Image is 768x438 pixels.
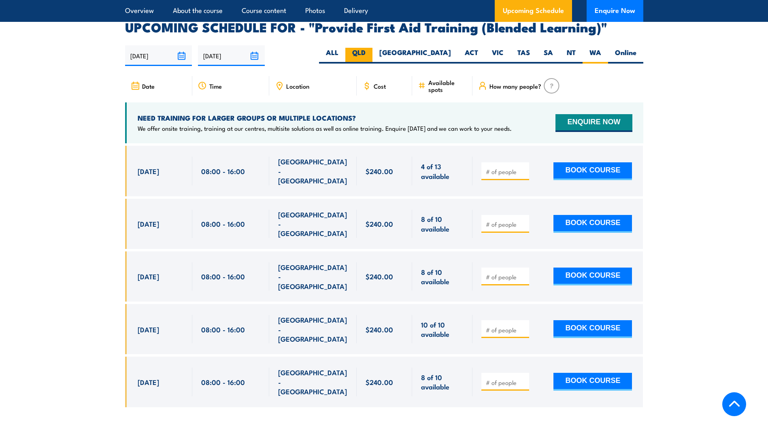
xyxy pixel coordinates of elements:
[138,325,159,334] span: [DATE]
[138,272,159,281] span: [DATE]
[458,48,485,64] label: ACT
[421,214,464,233] span: 8 of 10 available
[608,48,643,64] label: Online
[201,219,245,228] span: 08:00 - 16:00
[374,83,386,89] span: Cost
[278,315,348,343] span: [GEOGRAPHIC_DATA] - [GEOGRAPHIC_DATA]
[278,368,348,396] span: [GEOGRAPHIC_DATA] - [GEOGRAPHIC_DATA]
[553,268,632,285] button: BOOK COURSE
[138,124,512,132] p: We offer onsite training, training at our centres, multisite solutions as well as online training...
[286,83,309,89] span: Location
[366,377,393,387] span: $240.00
[366,166,393,176] span: $240.00
[486,273,526,281] input: # of people
[486,378,526,387] input: # of people
[485,48,511,64] label: VIC
[555,114,632,132] button: ENQUIRE NOW
[138,377,159,387] span: [DATE]
[138,219,159,228] span: [DATE]
[421,162,464,181] span: 4 of 13 available
[553,215,632,233] button: BOOK COURSE
[421,372,464,391] span: 8 of 10 available
[278,157,348,185] span: [GEOGRAPHIC_DATA] - [GEOGRAPHIC_DATA]
[428,79,467,93] span: Available spots
[125,21,643,32] h2: UPCOMING SCHEDULE FOR - "Provide First Aid Training (Blended Learning)"
[138,113,512,122] h4: NEED TRAINING FOR LARGER GROUPS OR MULTIPLE LOCATIONS?
[372,48,458,64] label: [GEOGRAPHIC_DATA]
[553,373,632,391] button: BOOK COURSE
[489,83,541,89] span: How many people?
[421,320,464,339] span: 10 of 10 available
[421,267,464,286] span: 8 of 10 available
[138,166,159,176] span: [DATE]
[553,320,632,338] button: BOOK COURSE
[201,166,245,176] span: 08:00 - 16:00
[366,272,393,281] span: $240.00
[201,377,245,387] span: 08:00 - 16:00
[486,220,526,228] input: # of people
[553,162,632,180] button: BOOK COURSE
[142,83,155,89] span: Date
[583,48,608,64] label: WA
[198,45,265,66] input: To date
[278,210,348,238] span: [GEOGRAPHIC_DATA] - [GEOGRAPHIC_DATA]
[125,45,192,66] input: From date
[560,48,583,64] label: NT
[319,48,345,64] label: ALL
[537,48,560,64] label: SA
[201,272,245,281] span: 08:00 - 16:00
[209,83,222,89] span: Time
[366,219,393,228] span: $240.00
[486,326,526,334] input: # of people
[486,168,526,176] input: # of people
[511,48,537,64] label: TAS
[278,262,348,291] span: [GEOGRAPHIC_DATA] - [GEOGRAPHIC_DATA]
[201,325,245,334] span: 08:00 - 16:00
[366,325,393,334] span: $240.00
[345,48,372,64] label: QLD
